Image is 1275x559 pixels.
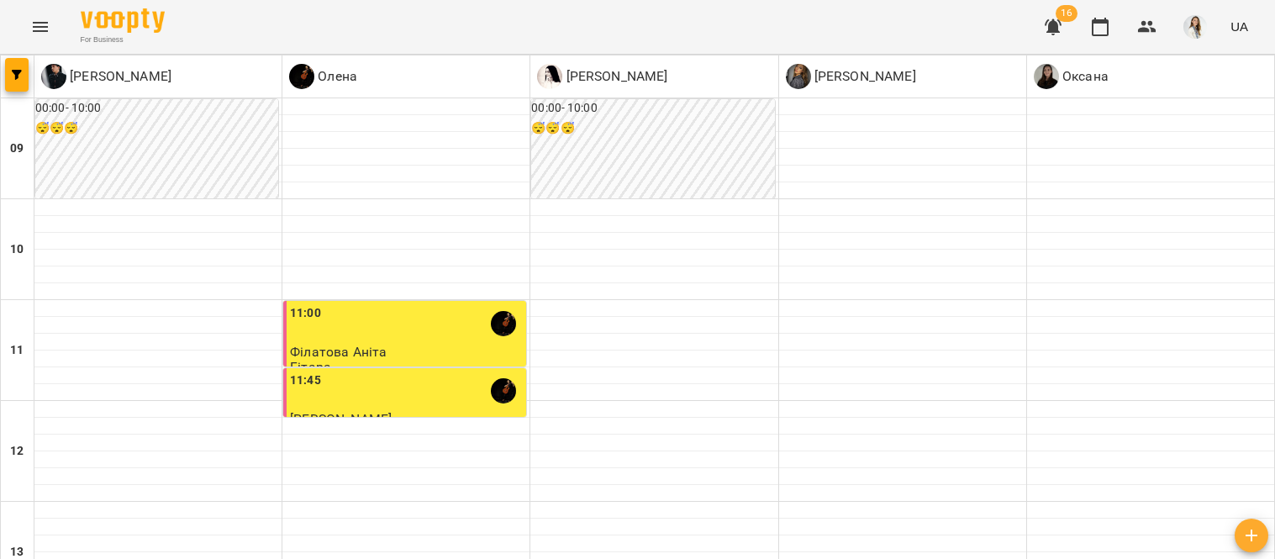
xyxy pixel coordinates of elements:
[786,64,916,89] a: А [PERSON_NAME]
[1034,64,1059,89] img: О
[1034,64,1109,89] a: О Оксана
[531,119,774,138] h6: 😴😴😴
[35,119,278,138] h6: 😴😴😴
[1034,64,1109,89] div: Оксана
[491,378,516,403] img: Олена
[290,372,321,390] label: 11:45
[10,140,24,158] h6: 09
[1056,5,1077,22] span: 16
[531,99,774,118] h6: 00:00 - 10:00
[1224,11,1255,42] button: UA
[10,341,24,360] h6: 11
[290,360,331,374] p: Гітара
[1235,519,1268,552] button: Створити урок
[290,304,321,323] label: 11:00
[786,64,811,89] img: А
[562,66,667,87] p: [PERSON_NAME]
[66,66,171,87] p: [PERSON_NAME]
[786,64,916,89] div: Анна
[41,64,66,89] img: В
[289,64,314,89] img: О
[289,64,357,89] a: О Олена
[537,64,667,89] a: Т [PERSON_NAME]
[290,411,392,427] span: [PERSON_NAME]
[35,99,278,118] h6: 00:00 - 10:00
[41,64,171,89] div: Вячеслав
[537,64,667,89] div: Тетяна
[537,64,562,89] img: Т
[10,442,24,461] h6: 12
[81,34,165,45] span: For Business
[1183,15,1207,39] img: abcb920824ed1c0b1cb573ad24907a7f.png
[314,66,357,87] p: Олена
[290,344,387,360] span: Філатова Аніта
[81,8,165,33] img: Voopty Logo
[41,64,171,89] a: В [PERSON_NAME]
[20,7,61,47] button: Menu
[1059,66,1109,87] p: Оксана
[811,66,916,87] p: [PERSON_NAME]
[1230,18,1248,35] span: UA
[491,311,516,336] img: Олена
[10,240,24,259] h6: 10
